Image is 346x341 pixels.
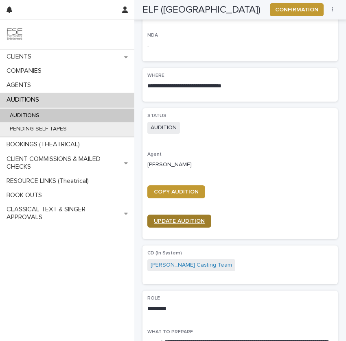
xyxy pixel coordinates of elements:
[3,177,95,185] p: RESOURCE LINKS (Theatrical)
[3,206,124,221] p: CLASSICAL TEXT & SINGER APPROVALS
[147,122,180,134] span: AUDITION
[147,185,205,198] a: COPY AUDITION
[147,330,193,334] span: WHAT TO PREPARE
[154,189,199,195] span: COPY AUDITION
[142,4,261,16] h2: ELF ([GEOGRAPHIC_DATA])
[3,155,124,171] p: CLIENT COMMISSIONS & MAILED CHECKS
[275,6,318,14] span: CONFIRMATION
[3,53,38,61] p: CLIENTS
[147,251,182,256] span: CD (In System)
[147,73,164,78] span: WHERE
[147,152,162,157] span: Agent
[3,81,37,89] p: AGENTS
[3,67,48,75] p: COMPANIES
[3,141,86,148] p: BOOKINGS (THEATRICAL)
[3,96,46,104] p: AUDITIONS
[151,261,232,269] a: [PERSON_NAME] Casting Team
[154,218,205,224] span: UPDATE AUDITION
[3,126,73,132] p: PENDING SELF-TAPES
[147,161,333,169] p: [PERSON_NAME]
[147,296,160,301] span: ROLE
[147,113,166,118] span: STATUS
[3,191,48,199] p: BOOK OUTS
[270,3,324,16] button: CONFIRMATION
[147,215,211,228] a: UPDATE AUDITION
[147,42,333,50] p: -
[147,33,158,38] span: NDA
[7,26,23,43] img: 9JgRvJ3ETPGCJDhvPVA5
[3,112,46,119] p: AUDITIONS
